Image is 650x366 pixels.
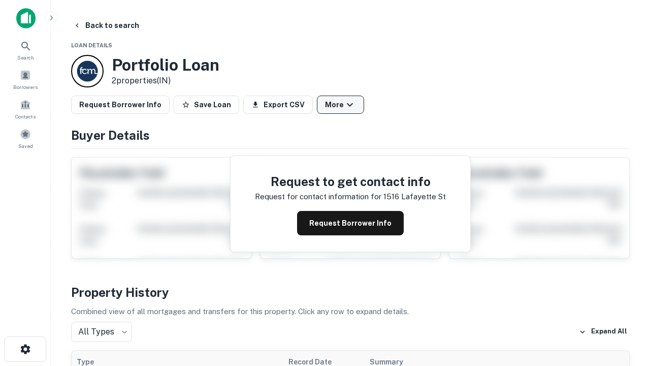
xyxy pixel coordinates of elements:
h4: Buyer Details [71,126,630,144]
img: capitalize-icon.png [16,8,36,28]
button: Expand All [576,324,630,340]
span: Borrowers [13,83,38,91]
h4: Request to get contact info [255,172,446,191]
span: Contacts [15,112,36,120]
span: Saved [18,142,33,150]
iframe: Chat Widget [599,285,650,333]
p: 1516 lafayette st [383,191,446,203]
p: 2 properties (IN) [112,75,219,87]
a: Search [3,36,48,64]
h4: Property History [71,283,630,301]
div: All Types [71,322,132,342]
button: Export CSV [243,96,313,114]
span: Loan Details [71,42,112,48]
a: Saved [3,125,48,152]
button: Back to search [69,16,143,35]
a: Borrowers [3,66,48,93]
button: Request Borrower Info [71,96,170,114]
button: Request Borrower Info [297,211,404,235]
button: More [317,96,364,114]
span: Search [17,53,34,62]
p: Request for contact information for [255,191,381,203]
button: Save Loan [174,96,239,114]
a: Contacts [3,95,48,123]
h3: Portfolio Loan [112,55,219,75]
p: Combined view of all mortgages and transfers for this property. Click any row to expand details. [71,306,630,318]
